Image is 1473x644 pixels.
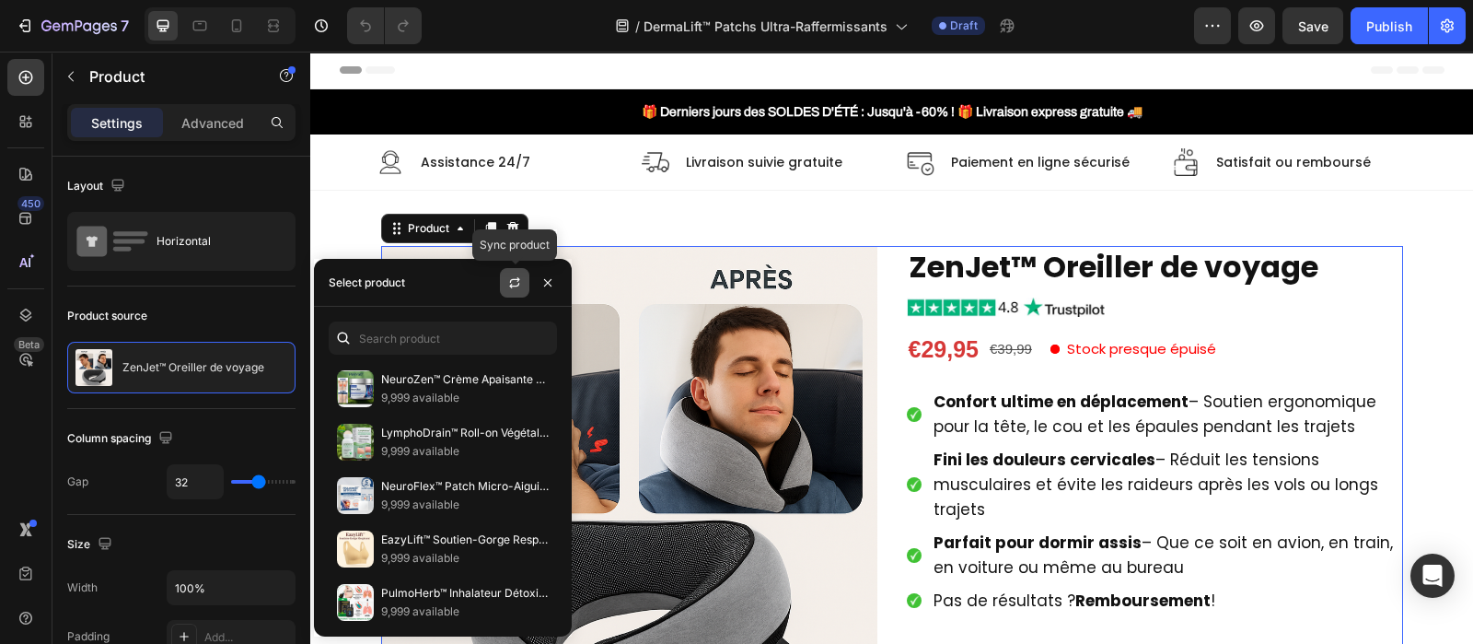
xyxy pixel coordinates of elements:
[381,477,549,496] p: NeuroFlex™ Patch Micro-Aiguilles Anti-Douleur | Élimine les douleurs au genou en 10 minutes chrono!
[347,7,422,44] div: Undo/Redo
[597,246,795,266] img: gempages_540190890933617569-d4865b63-71b0-4245-a5fe-21bb34a155f1.jpg
[122,361,264,374] p: ZenJet™ Oreiller de voyage
[950,18,978,34] span: Draft
[381,531,549,549] p: EazyLift™ Soutien-Gorge Respirant | Remonte et soutient la poitrine en 10 secondes sans douleur!
[597,194,1093,237] h1: ZenJet™ Oreiller de voyage
[381,584,549,603] p: PulmoHerb™ Inhalateur Détoxifiant aux Plantes | Libère les poumons et stoppe la toux en 60 secondes!
[89,65,246,88] p: Product
[623,397,1068,469] span: – Réduit les tensions musculaires et évite les raideurs après les vols ou longs trajets
[623,538,905,560] span: Pas de résultats ? !
[862,97,889,124] img: Alt Image
[67,308,147,324] div: Product source
[67,174,129,199] div: Layout
[597,281,670,315] div: €29,95
[14,337,44,352] div: Beta
[67,533,116,557] div: Size
[329,322,557,355] input: Search in Settings & Advanced
[1298,18,1328,34] span: Save
[181,113,244,133] p: Advanced
[1351,7,1428,44] button: Publish
[376,102,532,119] p: Livraison suivie gratuite
[337,370,374,407] img: collections
[91,113,143,133] p: Settings
[1366,17,1412,36] div: Publish
[906,102,1061,119] p: Satisfait ou remboursé
[1410,554,1455,598] div: Open Intercom Messenger
[381,389,549,407] p: 9,999 available
[329,275,405,291] div: Select product
[337,584,374,621] img: collections
[765,538,900,560] strong: Remboursement
[381,603,549,621] p: 9,999 available
[381,370,549,389] p: NeuroZen™ Crème Apaisante Anti-Neuropathie | Stoppe les brûlures nerveuses en 10 minutes!
[66,97,94,124] img: Alt Image
[168,465,223,498] input: Auto
[1282,7,1343,44] button: Save
[337,477,374,514] img: collections
[7,7,137,44] button: 7
[75,349,112,386] img: product feature img
[157,220,269,263] div: Horizontal
[337,424,374,461] img: collections
[67,474,88,490] div: Gap
[310,52,1473,644] iframe: Design area
[635,17,640,36] span: /
[623,339,1066,386] span: – Soutien ergonomique pour la tête, le cou et les épaules pendant les trajets
[597,97,624,124] img: Alt Image
[757,288,906,307] span: Stock presque épuisé
[337,531,374,568] img: collections
[168,571,295,604] input: Auto
[67,427,177,451] div: Column spacing
[381,496,549,514] p: 9,999 available
[110,102,220,119] p: Assistance 24/7
[623,480,831,502] strong: Parfait pour dormir assis
[641,102,819,119] p: Paiement en ligne sécurisé
[67,580,98,596] div: Width
[331,97,359,124] img: Alt Image
[121,15,129,37] p: 7
[623,339,878,361] strong: Confort ultime en déplacement
[678,287,724,309] div: €39,99
[381,442,549,461] p: 9,999 available
[381,549,549,568] p: 9,999 available
[331,53,832,67] strong: 🎁 Derniers jours des SOLDES D'ÉTÉ : Jusqu'à -60% ! 🎁 Livraison express gratuite 🚚
[94,169,143,185] div: Product
[17,196,44,211] div: 450
[623,480,1083,527] span: – Que ce soit en avion, en train, en voiture ou même au bureau
[623,397,845,419] strong: Fini les douleurs cervicales
[644,17,887,36] span: DermaLift™ Patchs Ultra-Raffermissants
[381,424,549,442] p: LymphoDrain™ Roll-on Végétal Anti-Rétention d’Eau | Dégonfle jambes et chevilles en 10 minutes!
